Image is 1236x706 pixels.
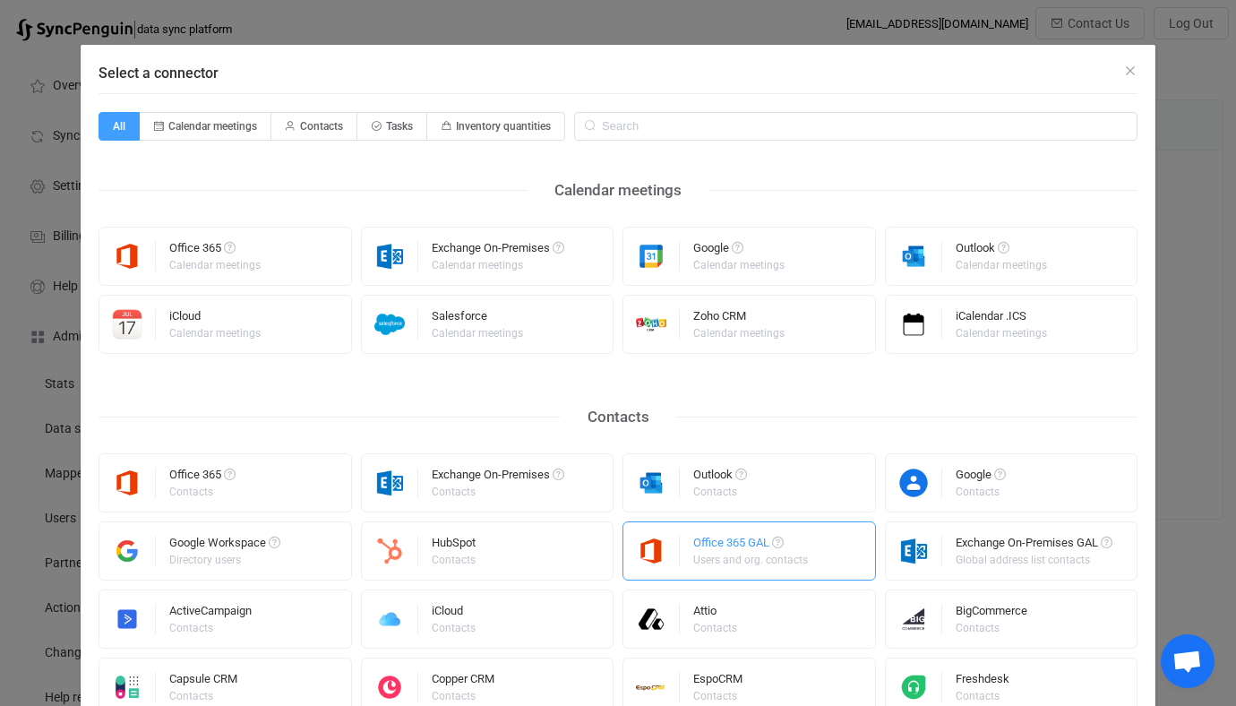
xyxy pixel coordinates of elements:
[693,673,742,691] div: EspoCRM
[623,536,680,566] img: microsoft365.png
[693,486,744,497] div: Contacts
[1123,63,1137,80] button: Close
[169,555,278,565] div: Directory users
[432,469,564,486] div: Exchange On-Premises
[623,309,680,340] img: zoho-crm.png
[99,604,156,634] img: activecampaign.png
[886,309,942,340] img: icalendar.png
[169,623,249,633] div: Contacts
[99,309,156,340] img: icloud-calendar.png
[956,555,1110,565] div: Global address list contacts
[693,605,740,623] div: Attio
[956,537,1112,555] div: Exchange On-Premises GAL
[693,537,811,555] div: Office 365 GAL
[956,623,1025,633] div: Contacts
[623,604,680,634] img: attio.png
[956,310,1050,328] div: iCalendar .ICS
[169,673,237,691] div: Capsule CRM
[956,242,1050,260] div: Outlook
[956,469,1006,486] div: Google
[169,605,252,623] div: ActiveCampaign
[362,241,418,271] img: exchange.png
[99,241,156,271] img: microsoft365.png
[693,623,737,633] div: Contacts
[432,623,476,633] div: Contacts
[99,672,156,702] img: capsule.png
[886,241,942,271] img: outlook.png
[956,328,1047,339] div: Calendar meetings
[623,468,680,498] img: outlook.png
[99,468,156,498] img: microsoft365.png
[956,486,1003,497] div: Contacts
[693,310,787,328] div: Zoho CRM
[693,260,785,271] div: Calendar meetings
[362,604,418,634] img: icloud.png
[623,672,680,702] img: espo-crm.png
[362,309,418,340] img: salesforce.png
[432,537,478,555] div: HubSpot
[693,469,747,486] div: Outlook
[362,536,418,566] img: hubspot.png
[956,605,1027,623] div: BigCommerce
[432,486,562,497] div: Contacts
[432,310,526,328] div: Salesforce
[432,555,476,565] div: Contacts
[956,691,1007,702] div: Contacts
[99,65,219,82] span: Select a connector
[574,112,1137,141] input: Search
[169,310,263,328] div: iCloud
[693,555,808,565] div: Users and org. contacts
[169,691,235,702] div: Contacts
[956,673,1009,691] div: Freshdesk
[432,328,523,339] div: Calendar meetings
[956,260,1047,271] div: Calendar meetings
[362,468,418,498] img: exchange.png
[432,605,478,623] div: iCloud
[169,486,233,497] div: Contacts
[169,260,261,271] div: Calendar meetings
[693,242,787,260] div: Google
[693,691,740,702] div: Contacts
[169,469,236,486] div: Office 365
[886,604,942,634] img: big-commerce.png
[169,537,280,555] div: Google Workspace
[886,672,942,702] img: freshdesk.png
[1161,634,1215,688] div: Open chat
[99,536,156,566] img: google-workspace.png
[561,403,676,431] div: Contacts
[693,328,785,339] div: Calendar meetings
[169,328,261,339] div: Calendar meetings
[432,242,564,260] div: Exchange On-Premises
[886,468,942,498] img: google-contacts.png
[432,691,492,702] div: Contacts
[623,241,680,271] img: google.png
[528,176,708,204] div: Calendar meetings
[432,673,494,691] div: Copper CRM
[169,242,263,260] div: Office 365
[362,672,418,702] img: copper.png
[432,260,562,271] div: Calendar meetings
[886,536,942,566] img: exchange.png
